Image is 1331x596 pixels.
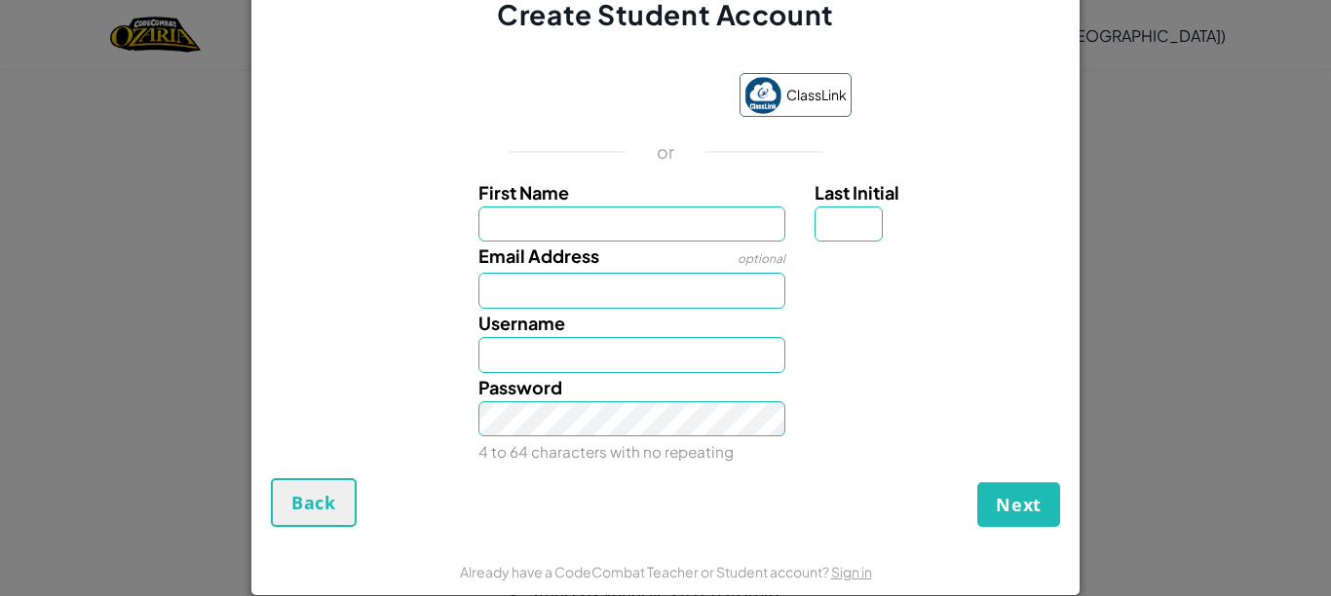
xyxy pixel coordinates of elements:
[738,251,785,266] span: optional
[460,563,831,580] span: Already have a CodeCombat Teacher or Student account?
[815,181,899,204] span: Last Initial
[657,140,675,164] p: or
[271,478,357,527] button: Back
[744,77,781,114] img: classlink-logo-small.png
[786,81,847,109] span: ClassLink
[478,181,569,204] span: First Name
[977,482,1060,527] button: Next
[831,563,872,580] a: Sign in
[291,491,336,514] span: Back
[996,493,1042,516] span: Next
[478,244,599,267] span: Email Address
[478,442,734,461] small: 4 to 64 characters with no repeating
[478,376,562,398] span: Password
[470,75,730,118] iframe: Sign in with Google Button
[478,312,565,334] span: Username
